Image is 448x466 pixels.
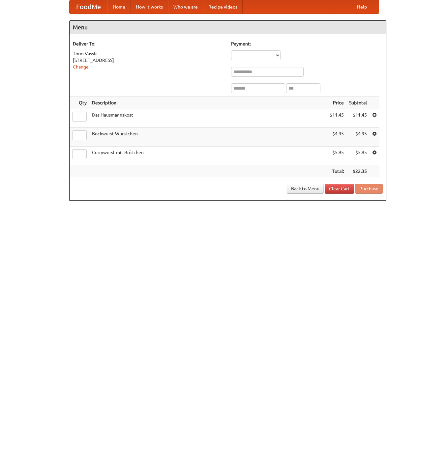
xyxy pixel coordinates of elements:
[168,0,203,14] a: Who we are
[352,0,372,14] a: Help
[346,97,370,109] th: Subtotal
[287,184,324,194] a: Back to Menu
[346,128,370,147] td: $4.95
[327,165,346,178] th: Total:
[355,184,383,194] button: Purchase
[346,109,370,128] td: $11.45
[327,97,346,109] th: Price
[70,21,386,34] h4: Menu
[89,109,327,128] td: Das Hausmannskost
[231,41,383,47] h5: Payment:
[73,57,224,64] div: [STREET_ADDRESS]
[346,165,370,178] th: $22.35
[203,0,243,14] a: Recipe videos
[70,0,107,14] a: FoodMe
[73,64,89,69] a: Change
[89,128,327,147] td: Bockwurst Würstchen
[70,97,89,109] th: Qty
[73,50,224,57] div: Torm Vassic
[73,41,224,47] h5: Deliver To:
[327,147,346,165] td: $5.95
[89,97,327,109] th: Description
[327,128,346,147] td: $4.95
[346,147,370,165] td: $5.95
[89,147,327,165] td: Currywurst mit Brötchen
[325,184,354,194] a: Clear Cart
[107,0,131,14] a: Home
[131,0,168,14] a: How it works
[327,109,346,128] td: $11.45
